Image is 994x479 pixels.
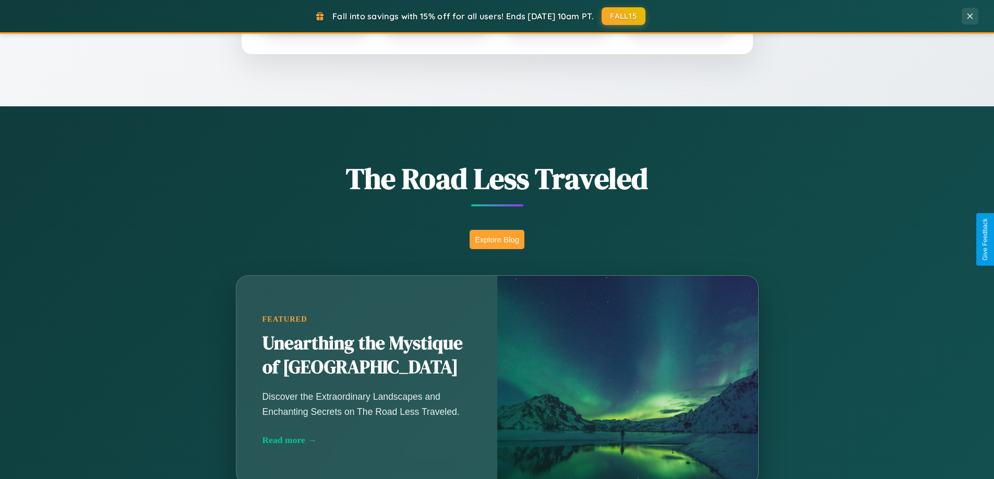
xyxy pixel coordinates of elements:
div: Read more → [262,435,471,446]
button: Explore Blog [470,230,524,249]
h2: Unearthing the Mystique of [GEOGRAPHIC_DATA] [262,331,471,379]
p: Discover the Extraordinary Landscapes and Enchanting Secrets on The Road Less Traveled. [262,389,471,419]
h1: The Road Less Traveled [184,158,810,199]
div: Give Feedback [981,218,989,261]
div: Featured [262,315,471,324]
span: Fall into savings with 15% off for all users! Ends [DATE] 10am PT. [332,11,594,21]
button: FALL15 [602,7,645,25]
